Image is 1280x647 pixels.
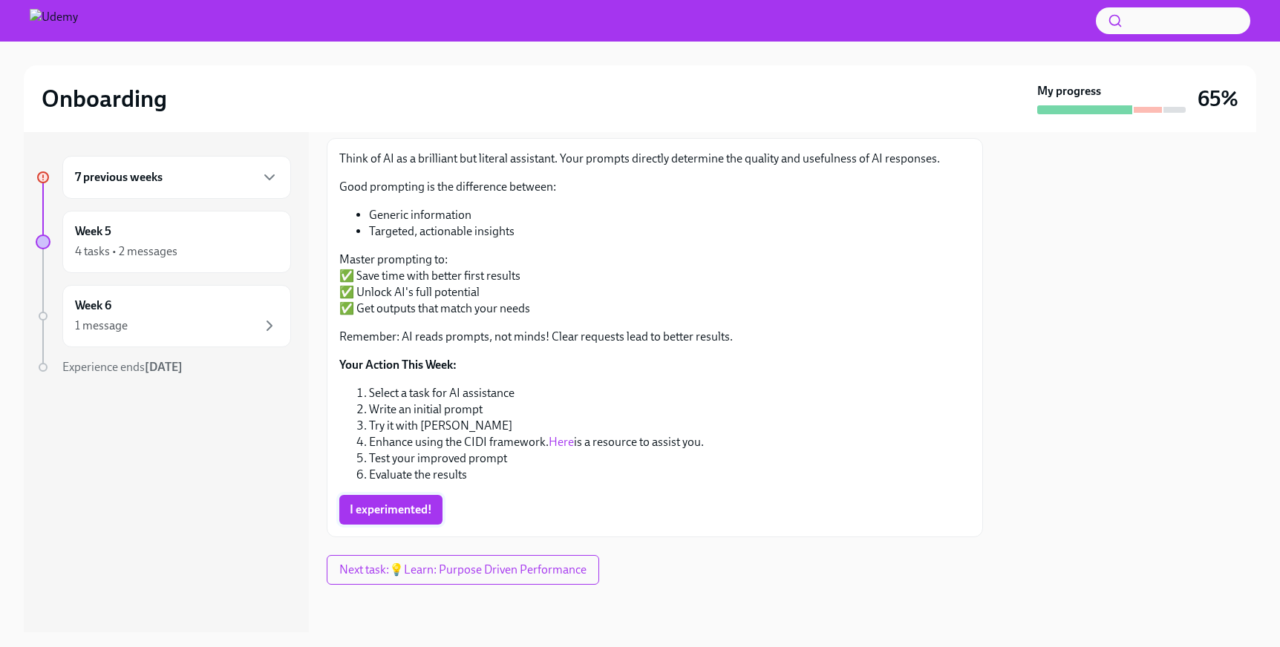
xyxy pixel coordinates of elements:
[369,450,970,467] li: Test your improved prompt
[369,223,970,240] li: Targeted, actionable insights
[75,223,111,240] h6: Week 5
[75,318,128,334] div: 1 message
[145,360,183,374] strong: [DATE]
[339,562,587,577] span: Next task : 💡Learn: Purpose Driven Performance
[339,179,970,195] p: Good prompting is the difference between:
[42,84,167,114] h2: Onboarding
[369,418,970,434] li: Try it with [PERSON_NAME]
[339,252,970,317] p: Master prompting to: ✅ Save time with better first results ✅ Unlock AI's full potential ✅ Get out...
[1198,85,1238,112] h3: 65%
[30,9,78,33] img: Udemy
[369,385,970,401] li: Select a task for AI assistance
[549,435,574,449] a: Here
[62,156,291,199] div: 7 previous weeks
[1037,83,1101,99] strong: My progress
[339,358,457,372] strong: Your Action This Week:
[369,207,970,223] li: Generic information
[327,555,599,585] button: Next task:💡Learn: Purpose Driven Performance
[369,401,970,418] li: Write an initial prompt
[369,434,970,450] li: Enhance using the CIDI framework. is a resource to assist you.
[36,285,291,347] a: Week 61 message
[339,151,970,167] p: Think of AI as a brilliant but literal assistant. Your prompts directly determine the quality and...
[369,467,970,483] li: Evaluate the results
[62,360,183,374] span: Experience ends
[75,169,163,185] h6: 7 previous weeks
[36,211,291,273] a: Week 54 tasks • 2 messages
[339,495,443,525] button: I experimented!
[339,329,970,345] p: Remember: AI reads prompts, not minds! Clear requests lead to better results.
[75,298,111,314] h6: Week 6
[350,502,432,517] span: I experimented!
[75,243,177,260] div: 4 tasks • 2 messages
